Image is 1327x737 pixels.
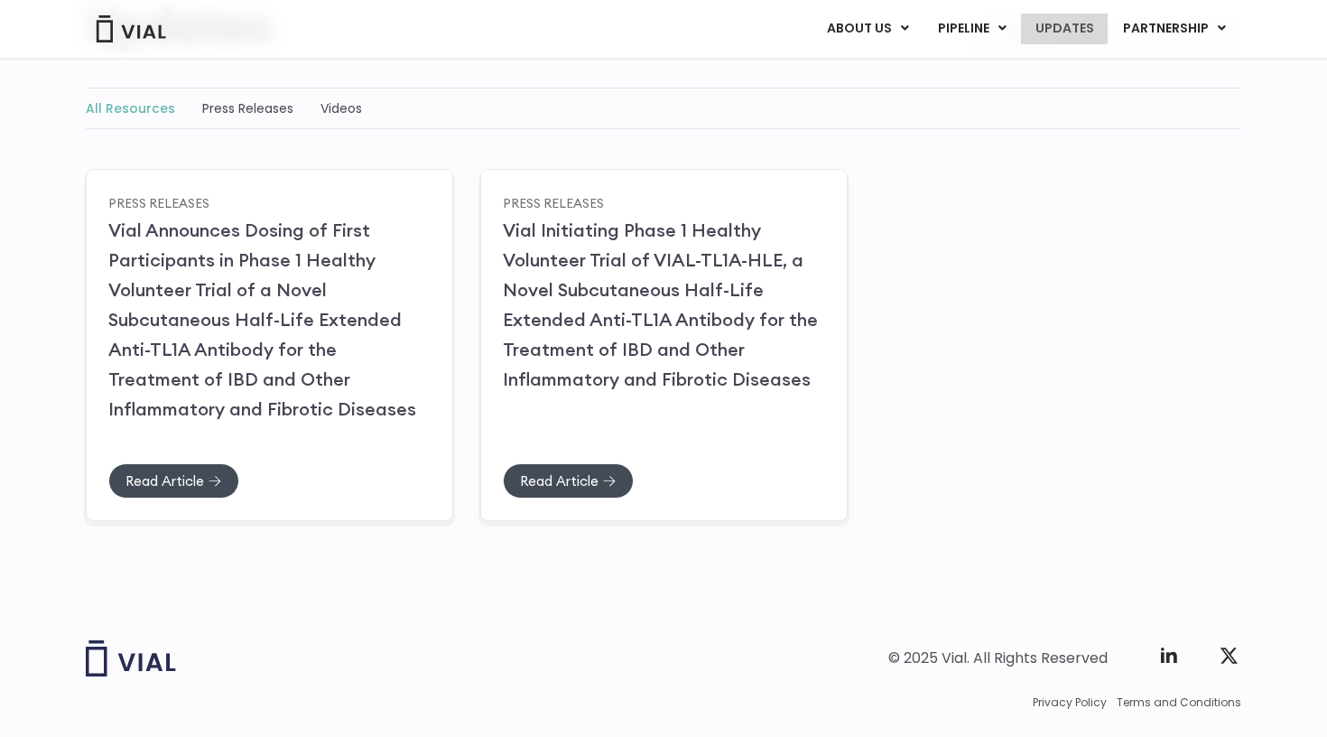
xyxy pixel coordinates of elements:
a: Vial Announces Dosing of First Participants in Phase 1 Healthy Volunteer Trial of a Novel Subcuta... [108,219,416,420]
a: Privacy Policy [1033,695,1107,711]
a: PIPELINEMenu Toggle [923,14,1020,44]
a: PARTNERSHIPMenu Toggle [1109,14,1240,44]
a: Read Article [108,463,239,499]
div: © 2025 Vial. All Rights Reserved [888,648,1108,668]
a: Press Releases [108,194,209,210]
span: Read Article [520,474,599,488]
a: Terms and Conditions [1117,695,1241,711]
a: Videos [320,99,362,117]
a: UPDATES [1021,14,1108,44]
a: Press Releases [503,194,604,210]
a: All Resources [86,99,175,117]
span: Read Article [125,474,204,488]
img: Vial logo wih "Vial" spelled out [86,640,176,676]
a: ABOUT USMenu Toggle [812,14,923,44]
img: Vial Logo [95,15,167,42]
a: Vial Initiating Phase 1 Healthy Volunteer Trial of VIAL-TL1A-HLE, a Novel Subcutaneous Half-Life ... [503,219,818,390]
a: Press Releases [202,99,293,117]
a: Read Article [503,463,634,499]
